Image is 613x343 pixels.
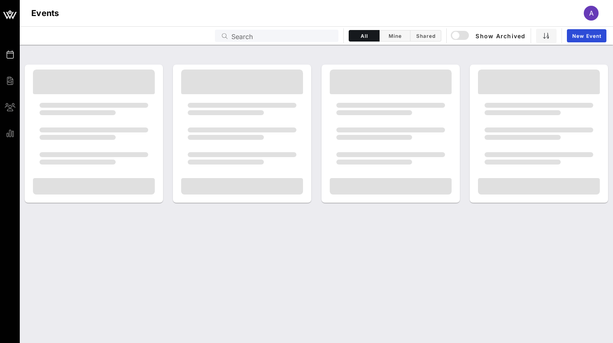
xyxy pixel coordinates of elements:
[410,30,441,42] button: Shared
[415,33,436,39] span: Shared
[584,6,599,21] div: A
[572,33,601,39] span: New Event
[380,30,410,42] button: Mine
[452,31,525,41] span: Show Archived
[385,33,405,39] span: Mine
[567,29,606,42] a: New Event
[349,30,380,42] button: All
[589,9,594,17] span: A
[31,7,59,20] h1: Events
[354,33,374,39] span: All
[452,28,526,43] button: Show Archived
